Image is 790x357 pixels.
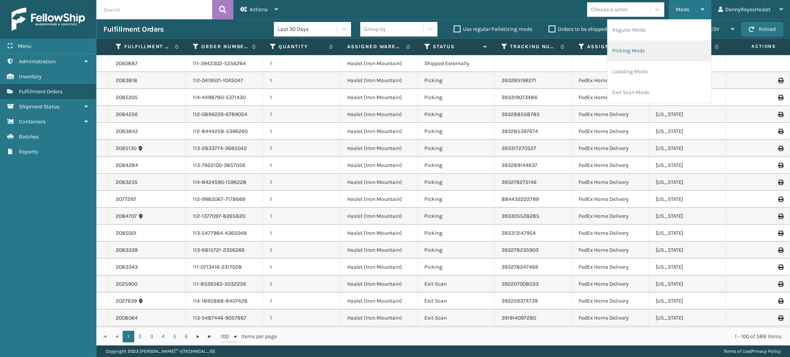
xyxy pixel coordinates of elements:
[186,208,263,225] td: 112-1377097-8265820
[417,327,495,344] td: Exit Scan
[649,140,726,157] td: [US_STATE]
[340,72,417,89] td: Haslet (Iron Mountain)
[501,298,538,304] a: 392259374739
[501,196,539,202] a: 884432222799
[250,6,268,13] span: Actions
[263,140,340,157] td: 1
[608,82,711,103] li: Exit Scan Mode
[186,259,263,276] td: 111-0713416-2317028
[340,208,417,225] td: Haslet (Iron Mountain)
[340,174,417,191] td: Haslet (Iron Mountain)
[263,242,340,259] td: 1
[19,133,39,140] span: Batches
[751,349,781,354] a: Privacy Policy
[340,259,417,276] td: Haslet (Iron Mountain)
[116,60,138,67] a: 2060887
[181,331,192,342] a: 6
[417,72,495,89] td: Picking
[116,162,138,169] a: 2084284
[186,174,263,191] td: 114-8424590-1596228
[19,148,38,155] span: Reports
[263,157,340,174] td: 1
[116,145,137,152] a: 2085130
[724,345,781,357] div: |
[195,333,201,340] span: Go to the next page
[572,276,649,293] td: FedEx Home Delivery
[608,61,711,82] li: Labeling Mode
[186,55,263,72] td: 111-3942302-5256264
[572,157,649,174] td: FedEx Home Delivery
[572,293,649,310] td: FedEx Home Delivery
[340,89,417,106] td: Haslet (Iron Mountain)
[116,128,138,135] a: 2083842
[12,8,85,31] img: logo
[263,174,340,191] td: 1
[572,310,649,327] td: FedEx Home Delivery
[417,140,495,157] td: Picking
[572,191,649,208] td: FedEx Home Delivery
[106,345,215,357] p: Copyright 2023 [PERSON_NAME]™ v [TECHNICAL_ID]
[116,195,136,203] a: 2077297
[18,43,31,49] span: Menu
[279,43,325,50] label: Quantity
[778,214,783,219] i: Print Label
[263,310,340,327] td: 1
[340,242,417,259] td: Haslet (Iron Mountain)
[778,197,783,202] i: Print Label
[263,106,340,123] td: 1
[501,162,537,168] a: 393289144637
[501,145,536,152] a: 393317270527
[263,72,340,89] td: 1
[19,88,62,95] span: Fulfillment Orders
[116,280,137,288] a: 2025900
[186,191,263,208] td: 112-9982067-7178669
[501,213,539,219] a: 393305528285
[263,191,340,208] td: 1
[417,293,495,310] td: Exit Scan
[649,191,726,208] td: [US_STATE]
[278,25,338,33] div: Last 30 Days
[116,263,138,271] a: 2083343
[649,157,726,174] td: [US_STATE]
[417,89,495,106] td: Picking
[347,43,402,50] label: Assigned Warehouse
[340,106,417,123] td: Haslet (Iron Mountain)
[340,123,417,140] td: Haslet (Iron Mountain)
[340,157,417,174] td: Haslet (Iron Mountain)
[186,123,263,140] td: 112-8444258-5396260
[676,6,689,13] span: Mode
[201,43,248,50] label: Order Number
[116,229,137,237] a: 2085001
[186,89,263,106] td: 114-4498780-5371430
[724,349,750,354] a: Terms of Use
[124,43,171,50] label: Fulfillment Order Id
[417,310,495,327] td: Exit Scan
[186,106,263,123] td: 112-0899226-6789054
[587,43,634,50] label: Assigned Carrier Service
[778,264,783,270] i: Print Label
[501,264,538,270] a: 393278247469
[19,73,42,80] span: Inventory
[186,157,263,174] td: 113-7922100-3857056
[778,163,783,168] i: Print Label
[116,111,138,118] a: 2084256
[501,77,536,84] a: 393285196271
[146,331,157,342] a: 3
[192,331,204,342] a: Go to the next page
[417,55,495,72] td: Shipped Externally
[727,40,781,53] span: Actions
[417,123,495,140] td: Picking
[778,231,783,236] i: Print Label
[778,281,783,287] i: Print Label
[116,178,138,186] a: 2083235
[649,242,726,259] td: [US_STATE]
[572,225,649,242] td: FedEx Home Delivery
[649,174,726,191] td: [US_STATE]
[340,310,417,327] td: Haslet (Iron Mountain)
[572,72,649,89] td: FedEx Home Delivery
[433,43,479,50] label: Status
[186,327,263,344] td: 113-5642257-7158641
[417,276,495,293] td: Exit Scan
[572,123,649,140] td: FedEx Home Delivery
[649,208,726,225] td: [US_STATE]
